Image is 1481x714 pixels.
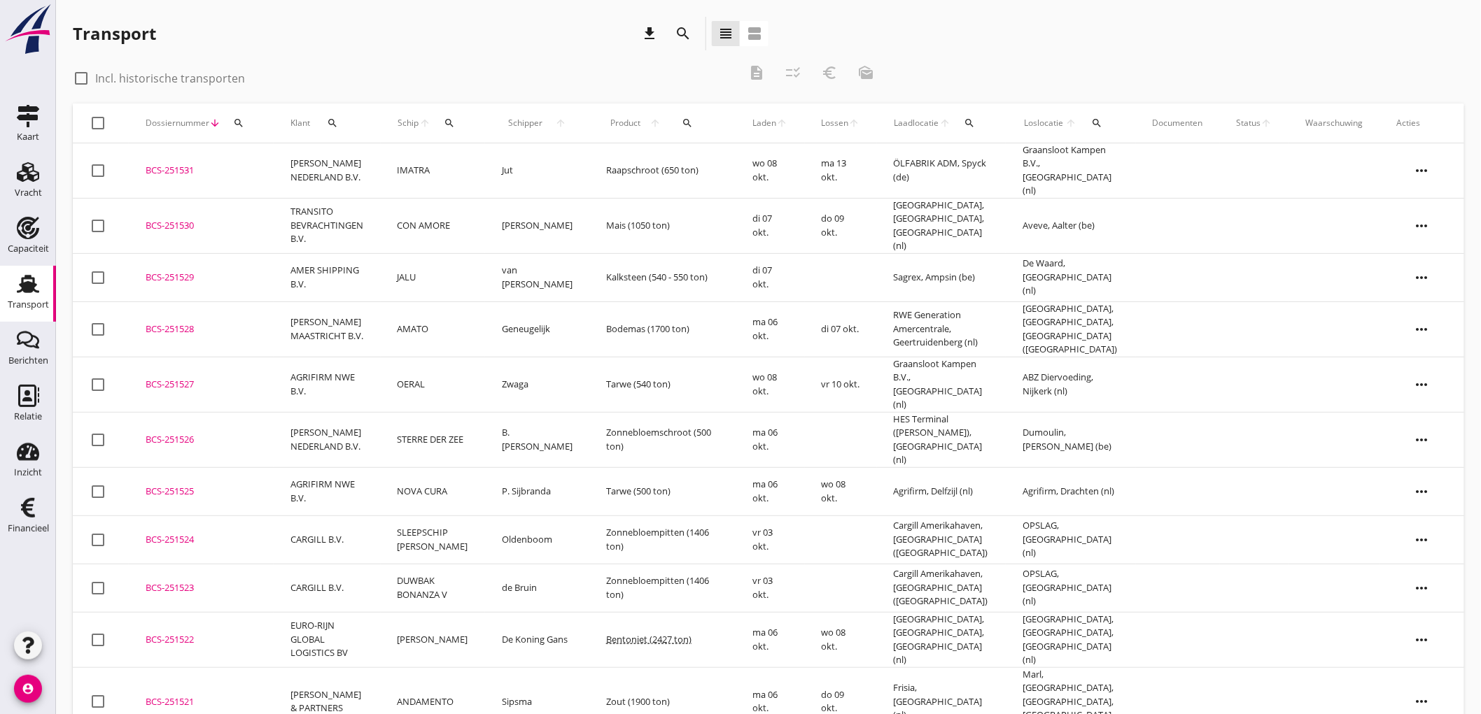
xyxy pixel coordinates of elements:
[14,468,42,477] div: Inzicht
[381,301,485,357] td: AMATO
[606,117,645,129] span: Product
[589,564,736,612] td: Zonnebloempitten (1406 ton)
[274,564,381,612] td: CARGILL B.V.
[146,581,257,595] div: BCS-251523
[736,412,805,467] td: ma 06 okt.
[8,524,49,533] div: Financieel
[1006,412,1136,467] td: Dumoulin, [PERSON_NAME] (be)
[274,301,381,357] td: [PERSON_NAME] MAASTRICHT B.V.
[805,198,877,253] td: do 09 okt.
[3,3,53,55] img: logo-small.a267ee39.svg
[1006,515,1136,564] td: OPSLAG, [GEOGRAPHIC_DATA] (nl)
[1403,258,1442,297] i: more_horiz
[736,143,805,199] td: wo 08 okt.
[877,301,1006,357] td: RWE Generation Amercentrale, Geertruidenberg (nl)
[736,301,805,357] td: ma 06 okt.
[877,198,1006,253] td: [GEOGRAPHIC_DATA], [GEOGRAPHIC_DATA], [GEOGRAPHIC_DATA] (nl)
[146,633,257,647] div: BCS-251522
[381,612,485,667] td: [PERSON_NAME]
[15,188,42,197] div: Vracht
[1153,117,1203,129] div: Documenten
[290,106,364,140] div: Klant
[485,515,589,564] td: Oldenboom
[485,612,589,667] td: De Koning Gans
[805,612,877,667] td: wo 08 okt.
[877,357,1006,412] td: Graansloot Kampen B.V., [GEOGRAPHIC_DATA] (nl)
[1006,357,1136,412] td: ABZ Diervoeding, Nijkerk (nl)
[1023,117,1064,129] span: Loslocatie
[146,378,257,392] div: BCS-251527
[444,117,455,129] i: search
[964,117,976,129] i: search
[1006,198,1136,253] td: Aveve, Aalter (be)
[736,564,805,612] td: vr 03 okt.
[736,357,805,412] td: wo 08 okt.
[1006,564,1136,612] td: OPSLAG, [GEOGRAPHIC_DATA] (nl)
[274,253,381,301] td: AMER SHIPPING B.V.
[95,71,245,85] label: Incl. historische transporten
[589,301,736,357] td: Bodemas (1700 ton)
[485,357,589,412] td: Zwaga
[746,25,763,42] i: view_agenda
[327,117,338,129] i: search
[877,143,1006,199] td: ÖLFABRIK ADM, Spyck (de)
[589,515,736,564] td: Zonnebloempitten (1406 ton)
[877,467,1006,515] td: Agrifirm, Delfzijl (nl)
[1403,520,1442,559] i: more_horiz
[736,198,805,253] td: di 07 okt.
[381,198,485,253] td: CON AMORE
[381,564,485,612] td: DUWBAK BONANZA V
[589,143,736,199] td: Raapschroot (650 ton)
[146,271,257,285] div: BCS-251529
[485,143,589,199] td: Jut
[381,143,485,199] td: IMATRA
[14,675,42,703] i: account_circle
[485,412,589,467] td: B. [PERSON_NAME]
[939,117,951,129] i: arrow_upward
[8,244,49,253] div: Capaciteit
[485,467,589,515] td: P. Sijbranda
[822,117,849,129] span: Lossen
[502,117,549,129] span: Schipper
[805,301,877,357] td: di 07 okt.
[549,117,573,129] i: arrow_upward
[485,301,589,357] td: Geneugelijk
[736,515,805,564] td: vr 03 okt.
[274,515,381,564] td: CARGILL B.V.
[1403,365,1442,404] i: more_horiz
[736,612,805,667] td: ma 06 okt.
[1065,117,1078,129] i: arrow_upward
[381,467,485,515] td: NOVA CURA
[485,564,589,612] td: de Bruin
[589,253,736,301] td: Kalksteen (540 - 550 ton)
[381,412,485,467] td: STERRE DER ZEE
[274,412,381,467] td: [PERSON_NAME] NEDERLAND B.V.
[8,356,48,365] div: Berichten
[1006,467,1136,515] td: Agrifirm, Drachten (nl)
[877,564,1006,612] td: Cargill Amerikahaven, [GEOGRAPHIC_DATA] ([GEOGRAPHIC_DATA])
[736,467,805,515] td: ma 06 okt.
[1397,117,1447,129] div: Acties
[877,412,1006,467] td: HES Terminal ([PERSON_NAME]), [GEOGRAPHIC_DATA] (nl)
[589,467,736,515] td: Tarwe (500 ton)
[1006,612,1136,667] td: [GEOGRAPHIC_DATA], [GEOGRAPHIC_DATA], [GEOGRAPHIC_DATA] (nl)
[274,467,381,515] td: AGRIFIRM NWE B.V.
[419,117,430,129] i: arrow_upward
[233,117,244,129] i: search
[485,198,589,253] td: [PERSON_NAME]
[146,695,257,709] div: BCS-251521
[894,117,939,129] span: Laadlocatie
[398,117,419,129] span: Schip
[1006,253,1136,301] td: De Waard, [GEOGRAPHIC_DATA] (nl)
[146,433,257,447] div: BCS-251526
[274,198,381,253] td: TRANSITO BEVRACHTINGEN B.V.
[736,253,805,301] td: di 07 okt.
[1403,310,1442,349] i: more_horiz
[274,143,381,199] td: [PERSON_NAME] NEDERLAND B.V.
[146,485,257,499] div: BCS-251525
[1403,569,1442,608] i: more_horiz
[682,117,694,129] i: search
[805,357,877,412] td: vr 10 okt.
[381,253,485,301] td: JALU
[14,412,42,421] div: Relatie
